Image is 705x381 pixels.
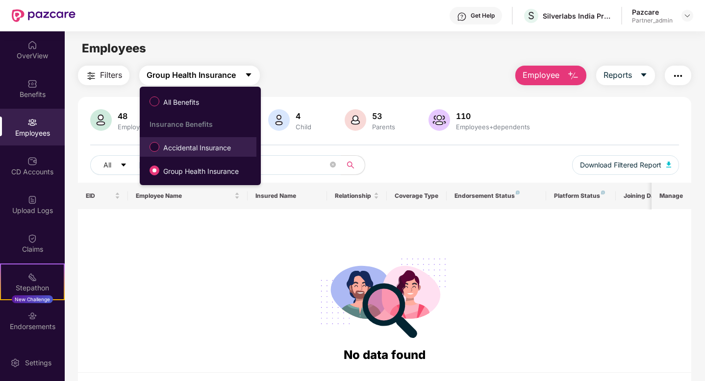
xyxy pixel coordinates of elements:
[554,192,608,200] div: Platform Status
[528,10,534,22] span: S
[572,155,679,175] button: Download Filtered Report
[22,358,54,368] div: Settings
[454,111,532,121] div: 110
[454,123,532,131] div: Employees+dependents
[345,109,366,131] img: svg+xml;base64,PHN2ZyB4bWxucz0iaHR0cDovL3d3dy53My5vcmcvMjAwMC9zdmciIHhtbG5zOnhsaW5rPSJodHRwOi8vd3...
[12,9,76,22] img: New Pazcare Logo
[632,17,673,24] div: Partner_admin
[245,71,252,80] span: caret-down
[159,143,235,153] span: Accidental Insurance
[683,12,691,20] img: svg+xml;base64,PHN2ZyBpZD0iRHJvcGRvd24tMzJ4MzIiIHhtbG5zPSJodHRwOi8vd3d3LnczLm9yZy8yMDAwL3N2ZyIgd2...
[159,166,243,177] span: Group Health Insurance
[330,162,336,167] span: close-circle
[85,70,97,82] img: svg+xml;base64,PHN2ZyB4bWxucz0iaHR0cDovL3d3dy53My5vcmcvMjAwMC9zdmciIHdpZHRoPSIyNCIgaGVpZ2h0PSIyNC...
[327,183,387,209] th: Relationship
[120,162,127,169] span: caret-down
[27,40,37,50] img: svg+xml;base64,PHN2ZyBpZD0iSG9tZSIgeG1sbnM9Imh0dHA6Ly93d3cudzMub3JnLzIwMDAvc3ZnIiB3aWR0aD0iMjAiIG...
[27,234,37,243] img: svg+xml;base64,PHN2ZyBpZD0iQ2xhaW0iIHhtbG5zPSJodHRwOi8vd3d3LnczLm9yZy8yMDAwL3N2ZyIgd2lkdGg9IjIwIi...
[27,79,37,89] img: svg+xml;base64,PHN2ZyBpZD0iQmVuZWZpdHMiIHhtbG5zPSJodHRwOi8vd3d3LnczLm9yZy8yMDAwL3N2ZyIgd2lkdGg9Ij...
[116,123,153,131] div: Employees
[616,183,676,209] th: Joining Date
[640,71,648,80] span: caret-down
[100,69,122,81] span: Filters
[294,123,313,131] div: Child
[567,70,579,82] img: svg+xml;base64,PHN2ZyB4bWxucz0iaHR0cDovL3d3dy53My5vcmcvMjAwMC9zdmciIHhtbG5zOnhsaW5rPSJodHRwOi8vd3...
[27,156,37,166] img: svg+xml;base64,PHN2ZyBpZD0iQ0RfQWNjb3VudHMiIGRhdGEtbmFtZT0iQ0QgQWNjb3VudHMiIHhtbG5zPSJodHRwOi8vd3...
[86,192,113,200] span: EID
[12,295,53,303] div: New Challenge
[116,111,153,121] div: 48
[387,183,447,209] th: Coverage Type
[27,118,37,127] img: svg+xml;base64,PHN2ZyBpZD0iRW1wbG95ZWVzIiB4bWxucz0iaHR0cDovL3d3dy53My5vcmcvMjAwMC9zdmciIHdpZHRoPS...
[604,69,632,81] span: Reports
[150,120,256,128] div: Insurance Benefits
[457,12,467,22] img: svg+xml;base64,PHN2ZyBpZD0iSGVscC0zMngzMiIgeG1sbnM9Imh0dHA6Ly93d3cudzMub3JnLzIwMDAvc3ZnIiB3aWR0aD...
[672,70,684,82] img: svg+xml;base64,PHN2ZyB4bWxucz0iaHR0cDovL3d3dy53My5vcmcvMjAwMC9zdmciIHdpZHRoPSIyNCIgaGVpZ2h0PSIyNC...
[335,192,372,200] span: Relationship
[10,358,20,368] img: svg+xml;base64,PHN2ZyBpZD0iU2V0dGluZy0yMHgyMCIgeG1sbnM9Imh0dHA6Ly93d3cudzMub3JnLzIwMDAvc3ZnIiB3aW...
[523,69,559,81] span: Employee
[147,69,236,81] span: Group Health Insurance
[90,109,112,131] img: svg+xml;base64,PHN2ZyB4bWxucz0iaHR0cDovL3d3dy53My5vcmcvMjAwMC9zdmciIHhtbG5zOnhsaW5rPSJodHRwOi8vd3...
[341,161,360,169] span: search
[330,161,336,170] span: close-circle
[471,12,495,20] div: Get Help
[596,66,655,85] button: Reportscaret-down
[543,11,611,21] div: Silverlabs India Private Limited
[248,183,327,209] th: Insured Name
[341,155,365,175] button: search
[1,283,64,293] div: Stepathon
[159,97,203,108] span: All Benefits
[268,109,290,131] img: svg+xml;base64,PHN2ZyB4bWxucz0iaHR0cDovL3d3dy53My5vcmcvMjAwMC9zdmciIHhtbG5zOnhsaW5rPSJodHRwOi8vd3...
[78,66,129,85] button: Filters
[652,183,691,209] th: Manage
[428,109,450,131] img: svg+xml;base64,PHN2ZyB4bWxucz0iaHR0cDovL3d3dy53My5vcmcvMjAwMC9zdmciIHhtbG5zOnhsaW5rPSJodHRwOi8vd3...
[370,111,397,121] div: 53
[314,246,455,346] img: svg+xml;base64,PHN2ZyB4bWxucz0iaHR0cDovL3d3dy53My5vcmcvMjAwMC9zdmciIHdpZHRoPSIyODgiIGhlaWdodD0iMj...
[82,41,146,55] span: Employees
[370,123,397,131] div: Parents
[632,7,673,17] div: Pazcare
[580,160,661,170] span: Download Filtered Report
[27,195,37,205] img: svg+xml;base64,PHN2ZyBpZD0iVXBsb2FkX0xvZ3MiIGRhdGEtbmFtZT0iVXBsb2FkIExvZ3MiIHhtbG5zPSJodHRwOi8vd3...
[139,66,260,85] button: Group Health Insurancecaret-down
[27,272,37,282] img: svg+xml;base64,PHN2ZyB4bWxucz0iaHR0cDovL3d3dy53My5vcmcvMjAwMC9zdmciIHdpZHRoPSIyMSIgaGVpZ2h0PSIyMC...
[103,160,111,170] span: All
[128,183,248,209] th: Employee Name
[666,162,671,167] img: svg+xml;base64,PHN2ZyB4bWxucz0iaHR0cDovL3d3dy53My5vcmcvMjAwMC9zdmciIHhtbG5zOnhsaW5rPSJodHRwOi8vd3...
[90,155,150,175] button: Allcaret-down
[516,190,520,194] img: svg+xml;base64,PHN2ZyB4bWxucz0iaHR0cDovL3d3dy53My5vcmcvMjAwMC9zdmciIHdpZHRoPSI4IiBoZWlnaHQ9IjgiIH...
[601,190,605,194] img: svg+xml;base64,PHN2ZyB4bWxucz0iaHR0cDovL3d3dy53My5vcmcvMjAwMC9zdmciIHdpZHRoPSI4IiBoZWlnaHQ9IjgiIH...
[78,183,128,209] th: EID
[294,111,313,121] div: 4
[27,311,37,321] img: svg+xml;base64,PHN2ZyBpZD0iRW5kb3JzZW1lbnRzIiB4bWxucz0iaHR0cDovL3d3dy53My5vcmcvMjAwMC9zdmciIHdpZH...
[136,192,232,200] span: Employee Name
[515,66,586,85] button: Employee
[344,348,426,362] span: No data found
[454,192,538,200] div: Endorsement Status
